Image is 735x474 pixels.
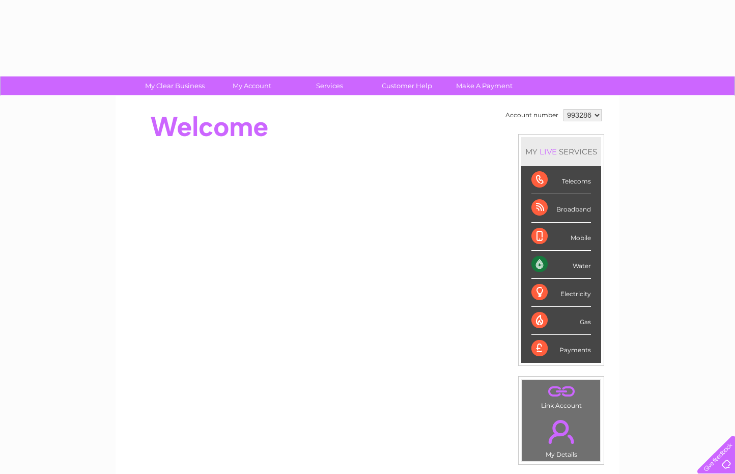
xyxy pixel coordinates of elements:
[133,76,217,95] a: My Clear Business
[531,279,591,307] div: Electricity
[531,194,591,222] div: Broadband
[538,147,559,156] div: LIVE
[288,76,372,95] a: Services
[525,414,598,450] a: .
[521,137,601,166] div: MY SERVICES
[531,166,591,194] div: Telecoms
[525,383,598,401] a: .
[531,335,591,362] div: Payments
[503,107,561,124] td: Account number
[522,380,601,412] td: Link Account
[210,76,294,95] a: My Account
[531,307,591,335] div: Gas
[531,251,591,279] div: Water
[522,411,601,461] td: My Details
[365,76,449,95] a: Customer Help
[531,223,591,251] div: Mobile
[442,76,526,95] a: Make A Payment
